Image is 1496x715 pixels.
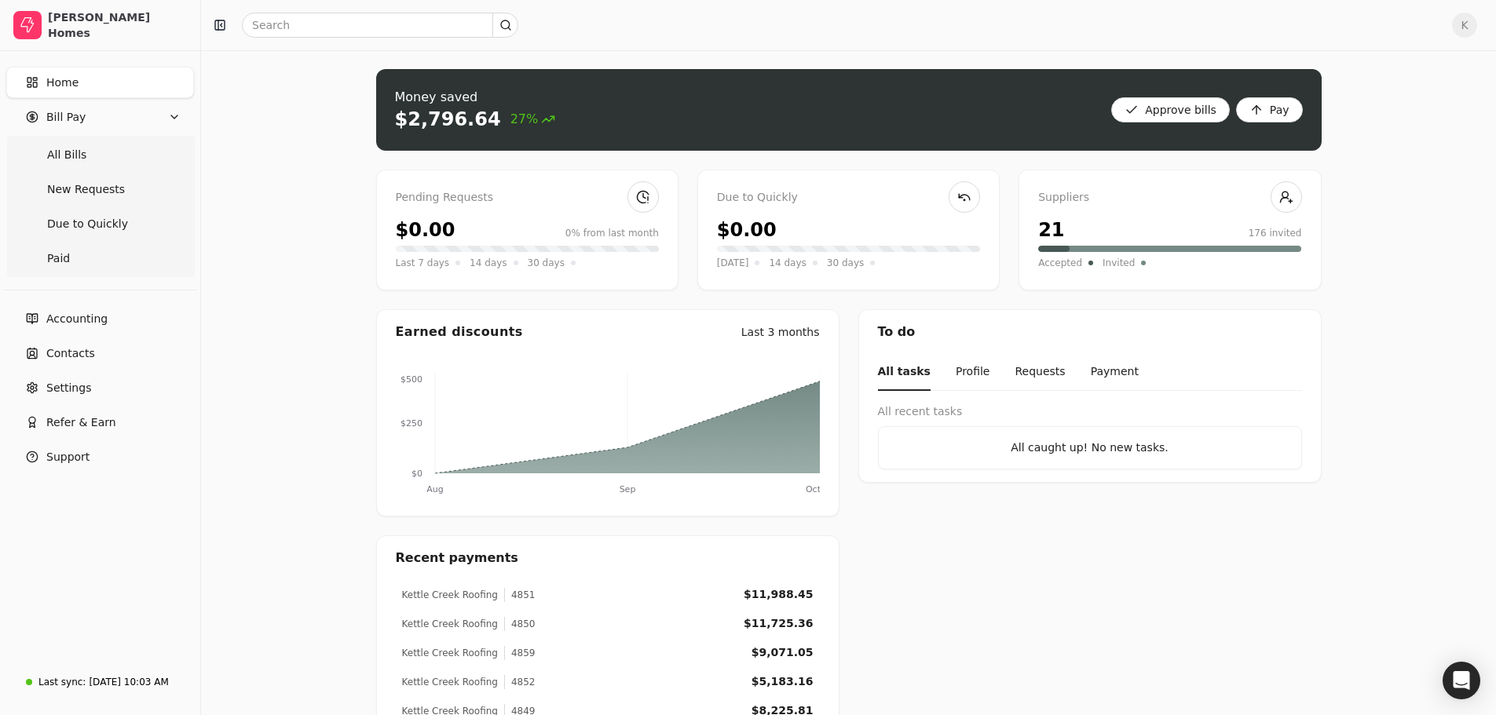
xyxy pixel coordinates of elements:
[1038,189,1301,206] div: Suppliers
[396,255,450,271] span: Last 7 days
[46,109,86,126] span: Bill Pay
[9,243,191,274] a: Paid
[395,107,501,132] div: $2,796.64
[878,354,931,391] button: All tasks
[504,646,536,660] div: 4859
[395,88,556,107] div: Money saved
[1015,354,1065,391] button: Requests
[504,617,536,631] div: 4850
[402,588,498,602] div: Kettle Creek Roofing
[396,189,659,206] div: Pending Requests
[1038,255,1082,271] span: Accepted
[46,311,108,327] span: Accounting
[565,226,659,240] div: 0% from last month
[1111,97,1230,122] button: Approve bills
[6,337,194,369] a: Contacts
[411,469,422,479] tspan: $0
[1091,354,1139,391] button: Payment
[510,110,556,129] span: 27%
[9,139,191,170] a: All Bills
[752,644,814,661] div: $9,071.05
[6,668,194,696] a: Last sync:[DATE] 10:03 AM
[827,255,864,271] span: 30 days
[48,9,187,41] div: [PERSON_NAME] Homes
[528,255,565,271] span: 30 days
[46,75,79,91] span: Home
[769,255,806,271] span: 14 days
[891,440,1289,456] div: All caught up! No new tasks.
[6,441,194,472] button: Support
[47,181,125,198] span: New Requests
[504,588,536,602] div: 4851
[9,208,191,239] a: Due to Quickly
[859,310,1321,354] div: To do
[401,418,422,429] tspan: $250
[1452,13,1477,38] button: K
[6,101,194,133] button: Bill Pay
[46,345,95,362] span: Contacts
[38,675,86,689] div: Last sync:
[396,323,523,341] div: Earned discounts
[1443,662,1480,699] div: Open Intercom Messenger
[744,586,814,603] div: $11,988.45
[401,374,422,385] tspan: $500
[504,675,536,689] div: 4852
[402,646,498,660] div: Kettle Creek Roofing
[377,536,839,580] div: Recent payments
[717,189,980,206] div: Due to Quickly
[744,615,814,632] div: $11,725.36
[47,147,86,163] span: All Bills
[1038,216,1064,244] div: 21
[717,216,777,244] div: $0.00
[1103,255,1135,271] span: Invited
[752,673,814,690] div: $5,183.16
[47,216,128,232] span: Due to Quickly
[47,250,70,267] span: Paid
[9,173,191,205] a: New Requests
[89,675,168,689] div: [DATE] 10:03 AM
[1249,226,1302,240] div: 176 invited
[396,216,455,244] div: $0.00
[6,407,194,438] button: Refer & Earn
[46,380,91,396] span: Settings
[46,414,116,431] span: Refer & Earn
[402,617,498,631] div: Kettle Creek Roofing
[6,303,194,334] a: Accounting
[46,449,90,465] span: Support
[470,255,507,271] span: 14 days
[6,67,194,98] a: Home
[741,324,820,341] div: Last 3 months
[402,675,498,689] div: Kettle Creek Roofing
[1236,97,1303,122] button: Pay
[242,13,518,38] input: Search
[6,372,194,403] a: Settings
[956,354,990,391] button: Profile
[619,484,635,494] tspan: Sep
[878,403,1302,420] div: All recent tasks
[805,484,821,494] tspan: Oct
[426,484,443,494] tspan: Aug
[717,255,749,271] span: [DATE]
